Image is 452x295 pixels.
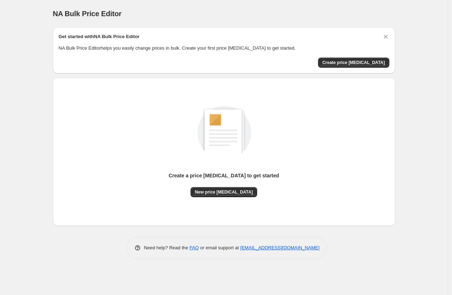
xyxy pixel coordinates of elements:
span: Need help? Read the [144,245,190,250]
p: NA Bulk Price Editor helps you easily change prices in bulk. Create your first price [MEDICAL_DAT... [59,45,389,52]
span: Create price [MEDICAL_DATA] [322,60,385,65]
span: or email support at [199,245,240,250]
h2: Get started with NA Bulk Price Editor [59,33,140,40]
p: Create a price [MEDICAL_DATA] to get started [169,172,279,179]
span: NA Bulk Price Editor [53,10,122,18]
a: [EMAIL_ADDRESS][DOMAIN_NAME] [240,245,319,250]
span: New price [MEDICAL_DATA] [195,189,253,195]
a: FAQ [189,245,199,250]
button: Dismiss card [382,33,389,40]
button: New price [MEDICAL_DATA] [191,187,257,197]
button: Create price change job [318,58,389,68]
